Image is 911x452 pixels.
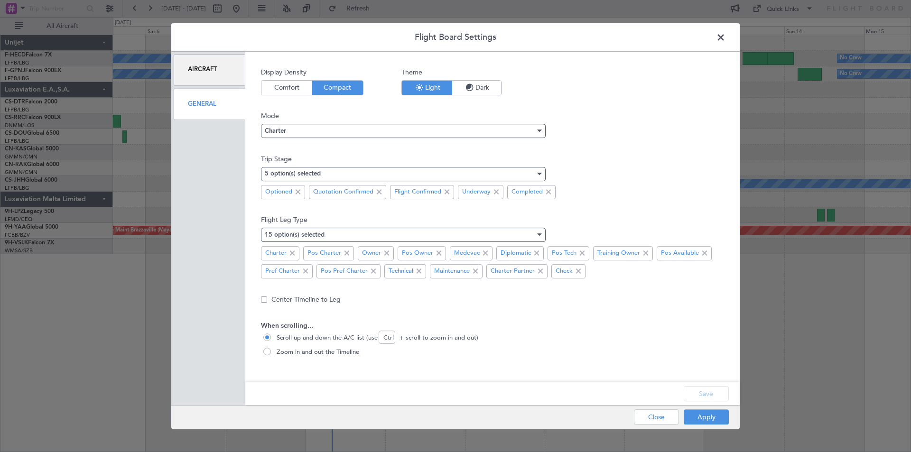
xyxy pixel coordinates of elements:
[174,54,245,86] div: Aircraft
[174,88,245,120] div: General
[261,81,312,95] button: Comfort
[434,267,470,276] span: Maintenance
[307,249,341,258] span: Pos Charter
[362,249,381,258] span: Owner
[312,81,363,95] button: Compact
[394,187,441,197] span: Flight Confirmed
[462,187,491,197] span: Underway
[634,409,679,424] button: Close
[265,232,325,238] mat-select-trigger: 15 option(s) selected
[261,67,363,77] span: Display Density
[321,267,368,276] span: Pos Pref Charter
[273,333,478,343] span: Scroll up and down the A/C list (use Ctrl + scroll to zoom in and out)
[261,321,724,331] span: When scrolling...
[273,348,359,357] span: Zoom in and out the Timeline
[265,171,321,177] mat-select-trigger: 5 option(s) selected
[265,128,286,134] span: Charter
[261,215,724,225] span: Flight Leg Type
[261,154,724,164] span: Trip Stage
[265,267,300,276] span: Pref Charter
[454,249,480,258] span: Medevac
[597,249,640,258] span: Training Owner
[452,81,501,95] button: Dark
[501,249,531,258] span: Diplomatic
[265,187,292,197] span: Optioned
[552,249,576,258] span: Pos Tech
[402,81,452,95] button: Light
[511,187,543,197] span: Completed
[402,249,433,258] span: Pos Owner
[313,187,373,197] span: Quotation Confirmed
[661,249,699,258] span: Pos Available
[261,111,724,121] span: Mode
[556,267,573,276] span: Check
[389,267,413,276] span: Technical
[265,249,287,258] span: Charter
[491,267,535,276] span: Charter Partner
[401,67,502,77] span: Theme
[271,295,341,304] label: Center Timeline to Leg
[684,409,729,424] button: Apply
[171,23,740,52] header: Flight Board Settings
